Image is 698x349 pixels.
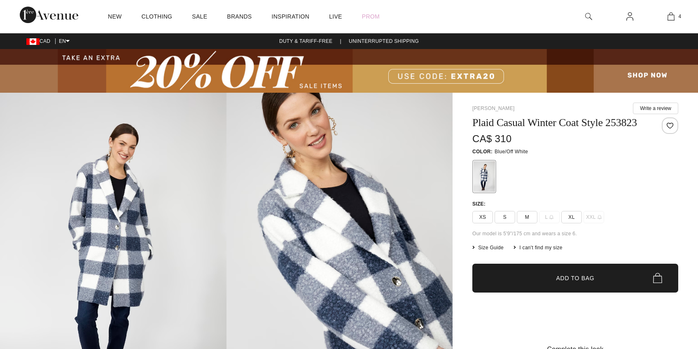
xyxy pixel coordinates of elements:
img: Canadian Dollar [26,38,40,45]
a: Sign In [620,12,640,22]
img: Bag.svg [653,273,662,283]
button: Add to Bag [472,264,678,293]
span: 4 [679,13,682,20]
span: Size Guide [472,244,504,251]
span: XXL [584,211,604,223]
span: Add to Bag [556,274,595,282]
div: Size: [472,200,487,208]
span: Color: [472,149,493,155]
span: EN [59,38,70,44]
img: My Info [626,12,633,21]
a: Sale [192,13,207,21]
img: ring-m.svg [549,215,553,219]
span: CAD [26,38,54,44]
img: My Bag [668,12,675,21]
img: 1ère Avenue [20,7,78,23]
div: Blue/Off White [474,161,495,192]
button: Write a review [633,103,678,114]
a: Brands [227,13,252,21]
img: search the website [585,12,592,21]
div: Our model is 5'9"/175 cm and wears a size 6. [472,230,678,237]
a: New [108,13,122,21]
a: Prom [362,12,380,21]
div: I can't find my size [514,244,563,251]
span: Blue/Off White [495,149,528,155]
img: ring-m.svg [598,215,602,219]
span: Inspiration [271,13,309,21]
span: S [495,211,515,223]
a: Live [329,12,342,21]
span: XL [561,211,582,223]
a: 4 [651,12,691,21]
a: [PERSON_NAME] [472,105,515,111]
span: XS [472,211,493,223]
span: CA$ 310 [472,133,512,144]
span: M [517,211,537,223]
a: Clothing [142,13,173,21]
span: L [539,211,560,223]
h1: Plaid Casual Winter Coat Style 253823 [472,117,644,128]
